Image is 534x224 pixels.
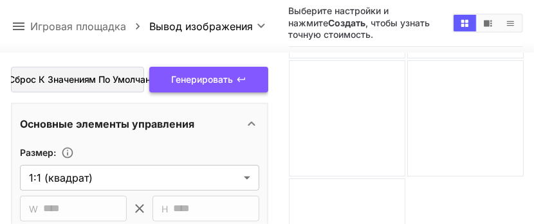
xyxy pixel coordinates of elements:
[149,20,253,33] ya-tr-span: Вывод изображения
[30,19,149,34] nav: панировочный сухарь
[499,15,522,31] button: Показывать изображения в виде списка
[329,17,366,28] ya-tr-span: Создать
[29,171,93,184] ya-tr-span: 1:1 (квадрат)
[11,67,145,93] button: Сброс к значениям по умолчанию
[20,108,259,139] div: Основные элементы управления
[452,13,523,33] div: Показывать изображения в виде сеткиПоказывать изображения при просмотре видеоПоказывать изображен...
[56,146,79,159] button: Настройте размеры создаваемого изображения, указав его ширину и высоту в пикселях, или выберите о...
[454,15,476,31] button: Показывать изображения в виде сетки
[289,17,430,40] ya-tr-span: , чтобы узнать точную стоимость.
[30,20,126,33] ya-tr-span: Игровая площадка
[30,19,126,34] a: Игровая площадка
[20,117,194,130] ya-tr-span: Основные элементы управления
[8,72,164,88] ya-tr-span: Сброс к значениям по умолчанию
[149,67,268,93] button: Генерировать
[477,15,499,31] button: Показывать изображения при просмотре видео
[161,203,168,214] ya-tr-span: H
[20,147,53,158] ya-tr-span: Размер
[172,74,234,85] ya-tr-span: Генерировать
[29,203,38,214] ya-tr-span: W
[53,147,56,158] ya-tr-span: :
[289,5,389,28] ya-tr-span: Выберите настройки и нажмите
